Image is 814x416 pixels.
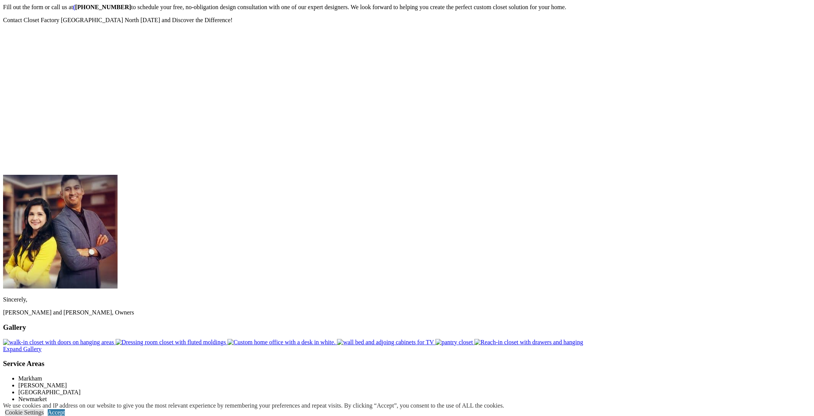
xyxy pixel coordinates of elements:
p: Sincerely, [3,296,811,303]
a: Expand Gallery Images [3,346,42,352]
img: Dressing room closet with fluted moldings [116,339,226,346]
img: Reach-in closet with drawers and hanging [474,339,583,346]
span: [PHONE_NUMBER] [73,4,131,10]
img: owners of closet factory Toronto north posing for a photo [3,175,118,289]
li: [GEOGRAPHIC_DATA] [18,389,811,396]
h3: Service Areas [3,360,811,368]
a: Accept [48,409,65,416]
h3: Gallery [3,323,811,332]
p: Contact Closet Factory [GEOGRAPHIC_DATA] North [DATE] and Discover the Difference! [3,17,811,24]
li: Newmarket [18,396,811,403]
img: walk-in closet with doors on hanging areas [3,339,114,346]
div: We use cookies and IP address on our website to give you the most relevant experience by remember... [3,402,504,409]
p: Fill out the form or call us at to schedule your free, no-obligation design consultation with one... [3,4,811,11]
a: ( [73,4,75,10]
li: [PERSON_NAME] [18,382,811,389]
iframe: CF Toronto -Small File Sept 2024 ProRes422 (1) Video [3,30,247,167]
img: Custom home office with a desk in white. [227,339,335,346]
p: [PERSON_NAME] and [PERSON_NAME], Owners [3,309,811,316]
img: wall bed and adjoing cabinets for TV [337,339,434,346]
img: pantry closet [435,339,473,346]
li: Markham [18,375,811,382]
a: Cookie Settings [5,409,44,416]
